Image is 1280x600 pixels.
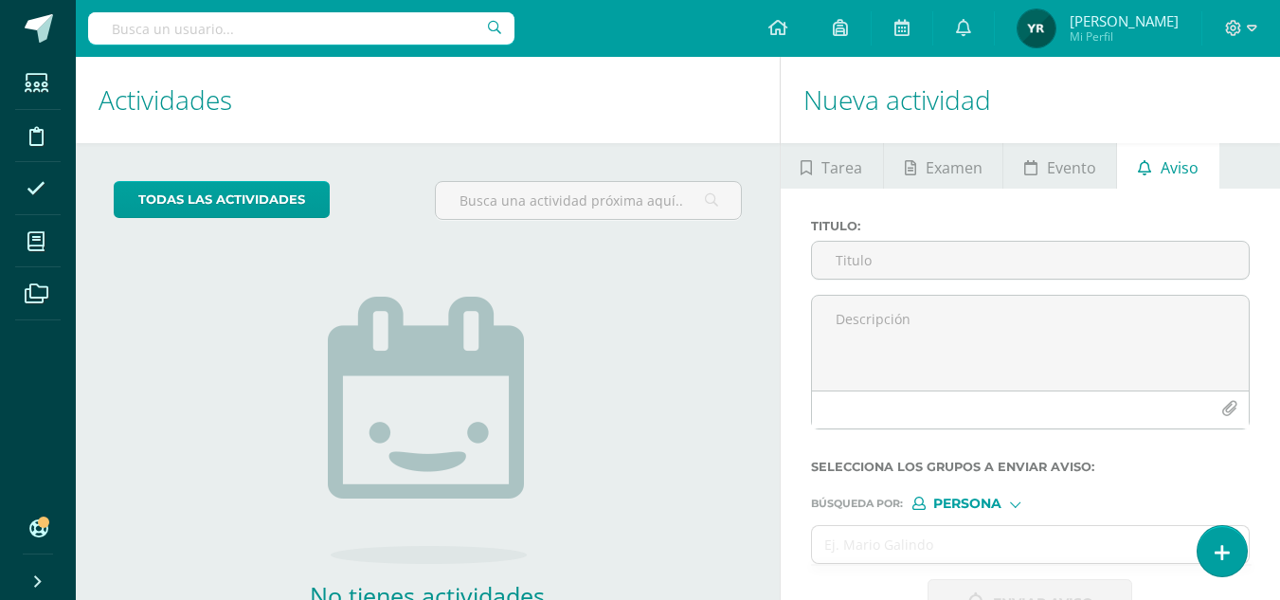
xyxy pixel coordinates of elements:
[1117,143,1218,189] a: Aviso
[328,297,527,564] img: no_activities.png
[812,242,1249,279] input: Titulo
[781,143,883,189] a: Tarea
[811,499,903,509] span: Búsqueda por :
[114,181,330,218] a: todas las Actividades
[803,57,1257,143] h1: Nueva actividad
[1070,28,1179,45] span: Mi Perfil
[1161,145,1199,191] span: Aviso
[1018,9,1055,47] img: 98a14b8a2142242c13a8985c4bbf6eb0.png
[821,145,862,191] span: Tarea
[811,219,1250,233] label: Titulo :
[88,12,514,45] input: Busca un usuario...
[812,526,1212,563] input: Ej. Mario Galindo
[436,182,740,219] input: Busca una actividad próxima aquí...
[1003,143,1116,189] a: Evento
[1070,11,1179,30] span: [PERSON_NAME]
[912,497,1055,510] div: [object Object]
[884,143,1002,189] a: Examen
[933,499,1001,509] span: Persona
[811,460,1250,474] label: Selecciona los grupos a enviar aviso :
[99,57,757,143] h1: Actividades
[1047,145,1096,191] span: Evento
[926,145,983,191] span: Examen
